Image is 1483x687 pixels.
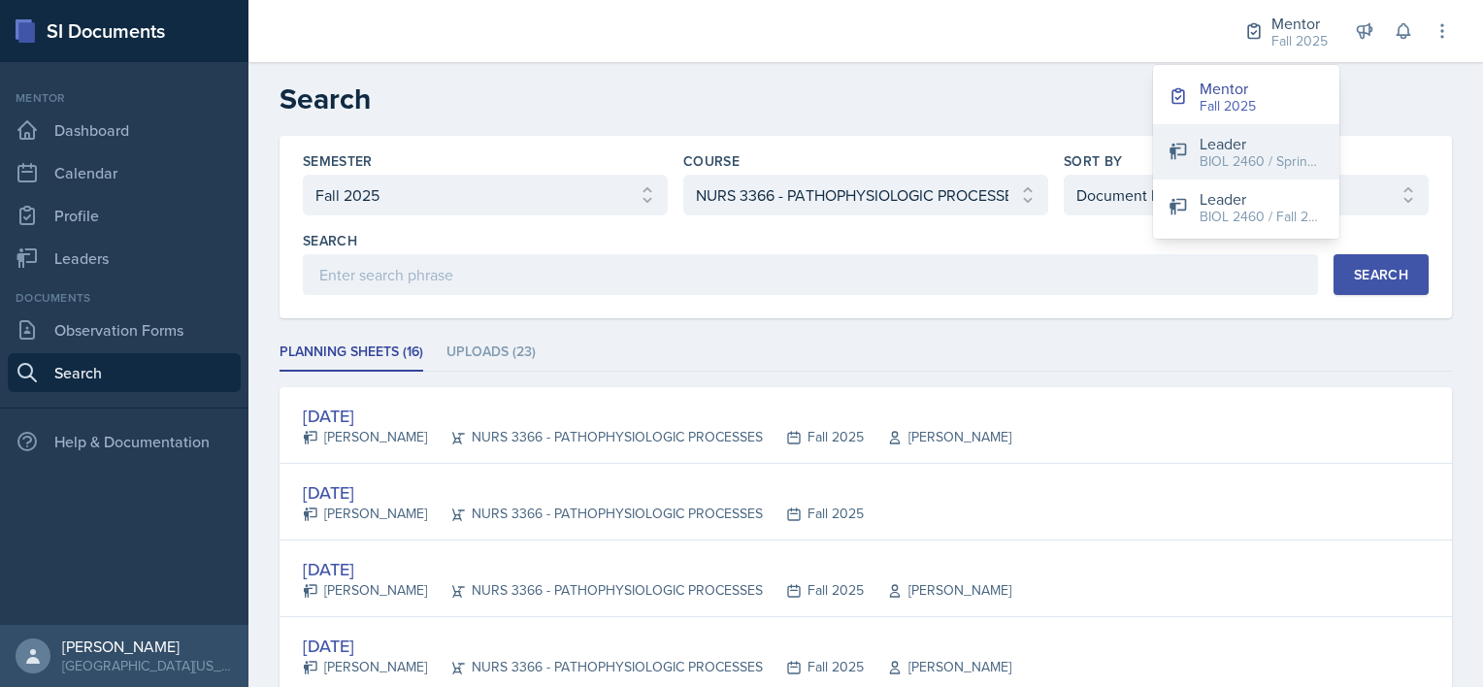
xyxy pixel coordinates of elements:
[427,657,763,677] div: NURS 3366 - PATHOPHYSIOLOGIC PROCESSES
[303,504,427,524] div: [PERSON_NAME]
[62,656,233,675] div: [GEOGRAPHIC_DATA][US_STATE]
[8,311,241,349] a: Observation Forms
[1200,187,1324,211] div: Leader
[683,151,740,171] label: Course
[303,633,1011,659] div: [DATE]
[864,657,1011,677] div: [PERSON_NAME]
[1200,96,1256,116] div: Fall 2025
[1153,124,1339,180] button: Leader BIOL 2460 / Spring 2025
[8,422,241,461] div: Help & Documentation
[427,504,763,524] div: NURS 3366 - PATHOPHYSIOLOGIC PROCESSES
[303,231,357,250] label: Search
[763,427,864,447] div: Fall 2025
[8,239,241,278] a: Leaders
[303,657,427,677] div: [PERSON_NAME]
[303,479,864,506] div: [DATE]
[446,334,536,372] li: Uploads (23)
[864,580,1011,601] div: [PERSON_NAME]
[1200,77,1256,100] div: Mentor
[280,82,1452,116] h2: Search
[1200,151,1324,172] div: BIOL 2460 / Spring 2025
[763,504,864,524] div: Fall 2025
[303,427,427,447] div: [PERSON_NAME]
[1200,132,1324,155] div: Leader
[8,353,241,392] a: Search
[62,637,233,656] div: [PERSON_NAME]
[1153,69,1339,124] button: Mentor Fall 2025
[1064,151,1122,171] label: Sort By
[303,151,373,171] label: Semester
[8,196,241,235] a: Profile
[8,89,241,107] div: Mentor
[763,580,864,601] div: Fall 2025
[8,111,241,149] a: Dashboard
[1271,12,1328,35] div: Mentor
[303,254,1318,295] input: Enter search phrase
[427,427,763,447] div: NURS 3366 - PATHOPHYSIOLOGIC PROCESSES
[303,556,1011,582] div: [DATE]
[1334,254,1429,295] button: Search
[1200,207,1324,227] div: BIOL 2460 / Fall 2024
[303,580,427,601] div: [PERSON_NAME]
[8,153,241,192] a: Calendar
[303,403,1011,429] div: [DATE]
[1271,31,1328,51] div: Fall 2025
[280,334,423,372] li: Planning Sheets (16)
[763,657,864,677] div: Fall 2025
[1153,180,1339,235] button: Leader BIOL 2460 / Fall 2024
[1354,267,1408,282] div: Search
[427,580,763,601] div: NURS 3366 - PATHOPHYSIOLOGIC PROCESSES
[864,427,1011,447] div: [PERSON_NAME]
[8,289,241,307] div: Documents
